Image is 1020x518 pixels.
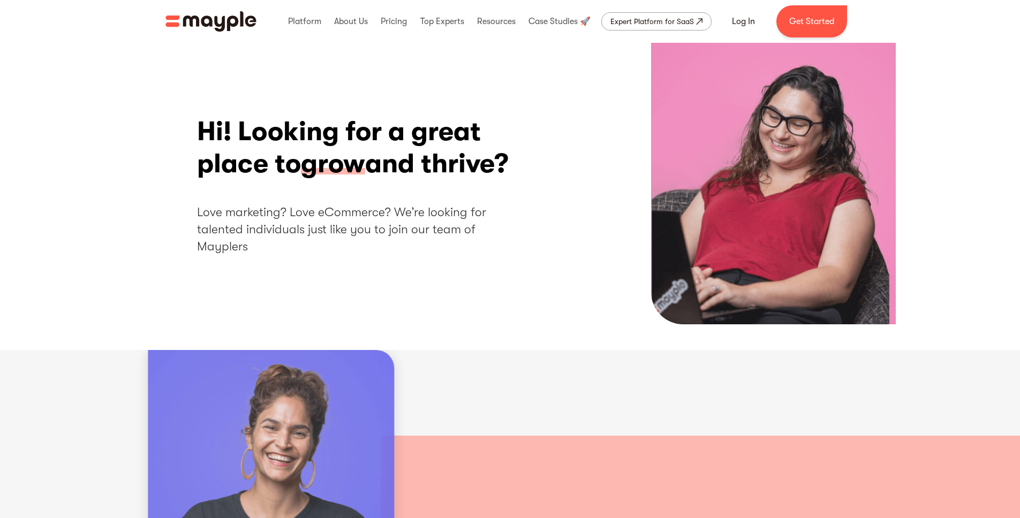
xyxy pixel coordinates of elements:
[610,15,694,28] div: Expert Platform for SaaS
[378,4,410,39] div: Pricing
[197,116,524,180] h1: Hi! Looking for a great place to and thrive?
[776,5,847,37] a: Get Started
[474,4,518,39] div: Resources
[197,204,524,256] h2: Love marketing? Love eCommerce? We’re looking for talented individuals just like you to join our ...
[165,11,256,32] a: home
[601,12,712,31] a: Expert Platform for SaaS
[301,148,365,181] span: grow
[331,4,371,39] div: About Us
[165,11,256,32] img: Mayple logo
[418,4,467,39] div: Top Experts
[719,9,768,34] a: Log In
[651,43,896,324] img: Hi! Looking for a great place to grow and thrive?
[285,4,324,39] div: Platform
